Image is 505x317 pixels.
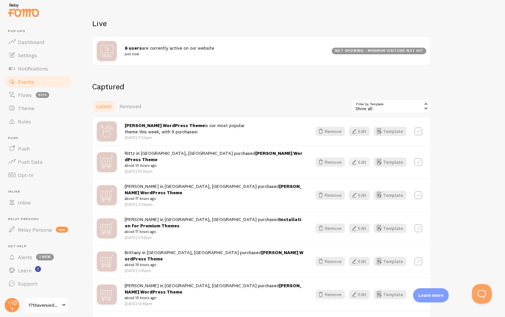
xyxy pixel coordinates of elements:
span: Inline [18,199,31,206]
a: Dashboard [4,35,72,49]
button: Template [374,224,406,233]
span: Events [18,78,34,85]
button: Edit [349,191,370,200]
p: [DATE] 2:52pm [125,235,304,240]
div: Learn more [413,288,449,302]
button: Template [374,257,406,266]
a: Edit [349,224,374,233]
img: mX0F4IvwRGqjVoppAqZG [97,251,117,271]
button: Edit [349,127,370,136]
a: Alerts 1 new [4,250,72,264]
a: Learn [4,264,72,277]
h2: Captured [92,81,431,92]
span: Support [18,280,37,287]
span: 17thavenuedesigns [28,301,60,309]
p: [DATE] 12:41pm [125,301,304,306]
span: Get Help [8,244,72,249]
small: just now [125,51,324,57]
button: Template [374,158,406,167]
button: Edit [349,224,370,233]
span: Brittany in [GEOGRAPHIC_DATA], [GEOGRAPHIC_DATA] purchased [125,249,304,268]
small: about 17 hours ago [125,229,304,235]
p: [DATE] 3:06pm [125,202,304,207]
span: Latest [96,103,111,110]
span: Alerts [18,254,32,260]
span: Rittz in [GEOGRAPHIC_DATA], [GEOGRAPHIC_DATA] purchased [125,150,304,169]
button: Template [374,191,406,200]
span: Dashboard [18,39,44,45]
span: Theme [18,105,34,112]
a: Inline [4,196,72,209]
button: Edit [349,290,370,299]
span: 1 new [36,254,54,260]
img: fomo-relay-logo-orange.svg [7,2,40,19]
a: Edit [349,127,374,136]
button: Remove [316,127,345,136]
span: Push [18,145,30,152]
a: Notifications [4,62,72,75]
span: new [56,227,68,233]
img: bo9btcNLRnCUU1uKyLgF [97,41,117,61]
a: Push [4,142,72,155]
span: Push [8,136,72,140]
a: [PERSON_NAME] WordPress Theme [125,183,302,196]
a: Flows beta [4,88,72,102]
span: Rules [18,118,31,125]
a: Theme [4,102,72,115]
span: Flows [18,92,32,98]
small: about 19 hours ago [125,295,304,301]
p: Learn more [418,292,443,298]
img: mX0F4IvwRGqjVoppAqZG [97,185,117,205]
button: Edit [349,158,370,167]
button: Edit [349,257,370,266]
a: Relay Persona new [4,223,72,236]
small: about 17 hours ago [125,196,304,202]
a: Rules [4,115,72,128]
a: Events [4,75,72,88]
button: Remove [316,158,345,167]
a: Opt-In [4,168,72,182]
div: not showing - minimum visitors not hit [332,48,426,54]
span: Removed [119,103,141,110]
a: Edit [349,158,374,167]
small: about 10 hours ago [125,162,304,168]
a: Settings [4,49,72,62]
a: Push Data [4,155,72,168]
span: [PERSON_NAME] in [GEOGRAPHIC_DATA], [GEOGRAPHIC_DATA] purchased [125,283,304,301]
small: about 19 hours ago [125,262,304,268]
a: Edit [349,257,374,266]
span: are currently active on our website [125,45,324,57]
a: Template [374,290,406,299]
h2: Live [92,18,431,28]
a: [PERSON_NAME] WordPress Theme [125,283,302,295]
a: [PERSON_NAME] WordPress Theme [125,249,304,262]
span: is our most popular theme this week, with 9 purchases! [125,122,245,135]
button: Remove [316,224,345,233]
a: Removed [115,100,145,113]
p: [DATE] 7:23am [125,135,245,140]
a: [PERSON_NAME] WordPress Theme [125,150,303,162]
p: [DATE] 10:15pm [125,168,304,174]
a: Latest [92,100,115,113]
button: Remove [316,257,345,266]
button: Remove [316,290,345,299]
span: Opt-In [18,172,33,178]
span: [PERSON_NAME] in [GEOGRAPHIC_DATA], [GEOGRAPHIC_DATA] purchased [125,216,304,235]
span: Pop-ups [8,29,72,33]
a: [PERSON_NAME] WordPress Theme [125,122,205,128]
span: Relay Persona [18,226,52,233]
span: Inline [8,190,72,194]
a: Support [4,277,72,290]
span: Notifications [18,65,48,72]
a: 17thavenuedesigns [24,297,68,313]
span: Settings [18,52,37,59]
button: Template [374,127,406,136]
img: IVFQznRt689xwBHvtFcg [97,121,117,141]
a: Edit [349,290,374,299]
svg: <p>Watch New Feature Tutorials!</p> [35,266,41,272]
